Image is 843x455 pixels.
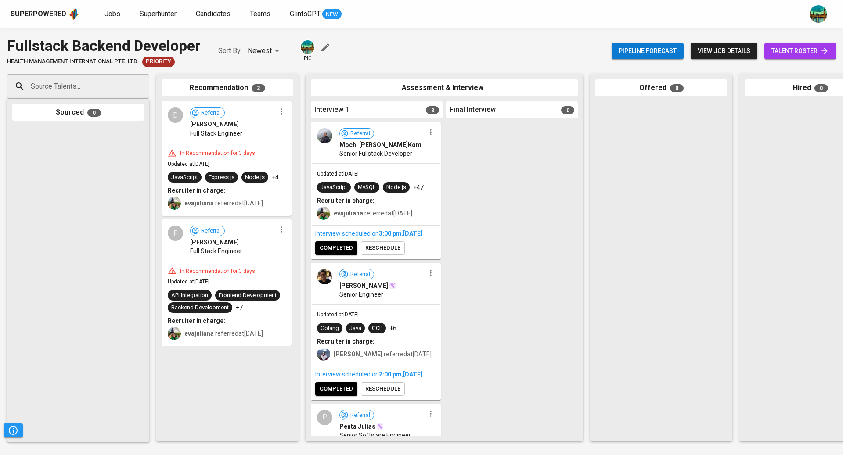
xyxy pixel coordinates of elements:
[144,86,146,87] button: Open
[349,324,361,333] div: Java
[339,431,411,440] span: Senior Software Engineer
[339,422,375,431] span: Penta Julias
[196,9,232,20] a: Candidates
[315,229,436,238] div: Interview scheduled on ,
[140,10,177,18] span: Superhunter
[320,243,353,253] span: completed
[168,317,225,324] b: Recruiter in charge:
[209,173,234,182] div: Express.js
[426,106,439,114] span: 3
[168,327,181,340] img: eva@glints.com
[7,57,139,66] span: HEALTH MANAGEMENT INTERNATIONAL PTE. LTD.
[334,351,382,358] b: [PERSON_NAME]
[413,183,424,192] p: +47
[142,57,175,66] span: Priority
[250,9,272,20] a: Teams
[339,281,388,290] span: [PERSON_NAME]
[317,348,330,361] img: christine.raharja@glints.com
[184,200,214,207] b: evajuliana
[450,105,496,115] span: Final Interview
[361,382,405,396] button: reschedule
[190,238,239,247] span: [PERSON_NAME]
[317,128,332,143] img: gm_kykqg6l7id2eggfslna35w9qs7aob.jpeg
[339,140,421,149] span: Moch. [PERSON_NAME]Kom
[311,263,441,400] div: Referral[PERSON_NAME]Senior EngineerUpdated at[DATE]GolangJavaGCP+6Recruiter in charge:[PERSON_NA...
[177,268,259,275] div: In Recommendation for 3 days
[320,384,353,394] span: completed
[290,10,321,18] span: GlintsGPT
[190,120,239,129] span: [PERSON_NAME]
[245,173,265,182] div: Node.js
[314,105,349,115] span: Interview 1
[87,109,101,117] span: 0
[358,183,376,192] div: MySQL
[814,84,828,92] span: 0
[190,129,242,138] span: Full Stack Engineer
[196,10,231,18] span: Candidates
[619,46,677,57] span: Pipeline forecast
[403,230,422,237] span: [DATE]
[177,150,259,157] div: In Recommendation for 3 days
[365,243,400,253] span: reschedule
[764,43,836,59] a: talent roster
[68,7,80,21] img: app logo
[184,330,214,337] b: evajuliana
[162,101,292,216] div: DReferral[PERSON_NAME]Full Stack EngineerIn Recommendation for 3 daysUpdated at[DATE]JavaScriptEx...
[168,107,183,123] div: D
[168,187,225,194] b: Recruiter in charge:
[11,9,66,19] div: Superpowered
[595,79,727,97] div: Offered
[339,149,412,158] span: Senior Fullstack Developer
[311,122,441,259] div: ReferralMoch. [PERSON_NAME]KomSenior Fullstack DeveloperUpdated at[DATE]JavaScriptMySQLNode.js+47...
[315,370,436,379] div: Interview scheduled on ,
[403,371,422,378] span: [DATE]
[198,227,224,235] span: Referral
[317,171,359,177] span: Updated at [DATE]
[317,197,375,204] b: Recruiter in charge:
[168,279,209,285] span: Updated at [DATE]
[4,423,23,437] button: Pipeline Triggers
[334,210,412,217] span: referred at [DATE]
[347,270,374,279] span: Referral
[372,324,382,333] div: GCP
[561,106,574,114] span: 0
[317,207,330,220] img: eva@glints.com
[168,197,181,210] img: eva@glints.com
[376,423,383,430] img: magic_wand.svg
[361,241,405,255] button: reschedule
[771,46,829,57] span: talent roster
[317,312,359,318] span: Updated at [DATE]
[365,384,400,394] span: reschedule
[311,79,578,97] div: Assessment & Interview
[379,230,402,237] span: 3:00 PM
[334,351,432,358] span: referred at [DATE]
[171,291,208,300] div: API Integration
[317,269,332,284] img: e714245578977dec75f2ba18165e65a7.jpeg
[321,183,347,192] div: JavaScript
[347,129,374,138] span: Referral
[315,241,357,255] button: completed
[7,35,201,57] div: Fullstack Backend Developer
[162,219,292,346] div: FReferral[PERSON_NAME]Full Stack EngineerIn Recommendation for 3 daysUpdated at[DATE]API Integrat...
[322,10,342,19] span: NEW
[162,79,293,97] div: Recommendation
[389,282,396,289] img: magic_wand.svg
[184,200,263,207] span: referred at [DATE]
[12,104,144,121] div: Sourced
[190,247,242,255] span: Full Stack Engineer
[317,338,375,345] b: Recruiter in charge:
[321,324,339,333] div: Golang
[248,46,272,56] p: Newest
[670,84,684,92] span: 0
[250,10,270,18] span: Teams
[810,5,827,23] img: a5d44b89-0c59-4c54-99d0-a63b29d42bd3.jpg
[386,183,406,192] div: Node.js
[140,9,178,20] a: Superhunter
[168,226,183,241] div: F
[248,43,282,59] div: Newest
[315,382,357,396] button: completed
[379,371,402,378] span: 2:00 PM
[272,173,279,182] p: +4
[290,9,342,20] a: GlintsGPT NEW
[171,173,198,182] div: JavaScript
